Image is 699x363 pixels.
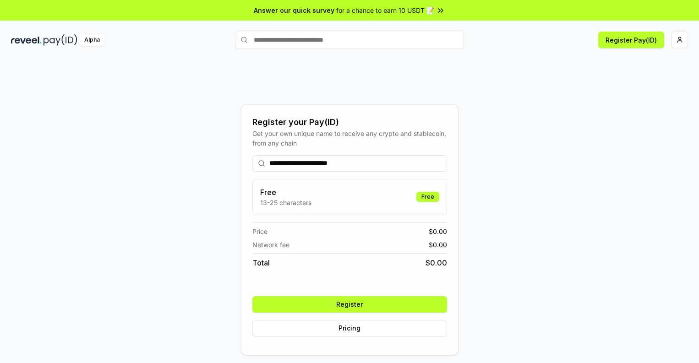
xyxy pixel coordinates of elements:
[260,198,311,207] p: 13-25 characters
[252,296,447,313] button: Register
[429,240,447,249] span: $ 0.00
[252,257,270,268] span: Total
[79,34,105,46] div: Alpha
[260,187,311,198] h3: Free
[416,192,439,202] div: Free
[336,5,434,15] span: for a chance to earn 10 USDT 📝
[252,240,289,249] span: Network fee
[44,34,77,46] img: pay_id
[426,257,447,268] span: $ 0.00
[252,320,447,336] button: Pricing
[252,129,447,148] div: Get your own unique name to receive any crypto and stablecoin, from any chain
[252,227,268,236] span: Price
[598,32,664,48] button: Register Pay(ID)
[429,227,447,236] span: $ 0.00
[11,34,42,46] img: reveel_dark
[254,5,334,15] span: Answer our quick survey
[252,116,447,129] div: Register your Pay(ID)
